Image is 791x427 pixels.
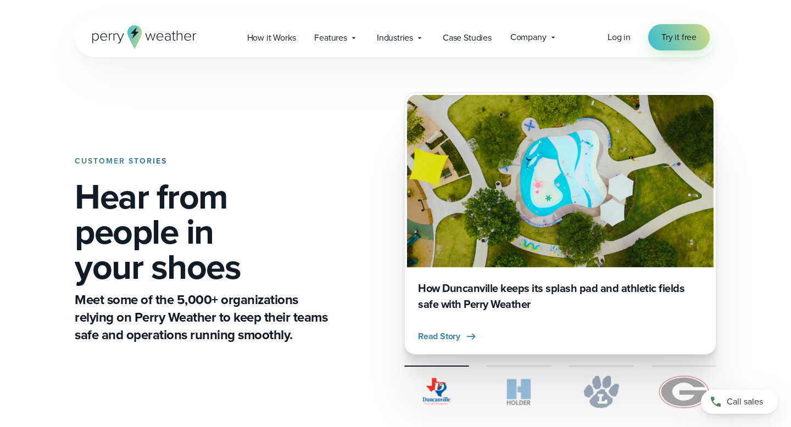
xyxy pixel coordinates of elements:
span: Log in [608,31,631,43]
span: Industries [377,31,413,44]
span: Features [314,31,347,44]
button: Read Story [418,330,478,343]
a: Try it free [648,24,710,50]
strong: CUSTOMER STORIES [75,155,167,167]
a: How it Works [238,26,305,49]
span: How it Works [247,31,296,44]
span: Call sales [727,395,763,408]
a: Case Studies [433,26,501,49]
a: Call sales [701,390,778,414]
span: Company [510,31,547,44]
a: Log in [608,31,631,44]
span: Try it free [661,31,697,44]
img: City of Duncanville Logo [404,375,469,408]
p: Meet some of the 5,000+ organizations relying on Perry Weather to keep their teams safe and opera... [75,291,332,344]
div: slideshow [404,92,716,355]
a: Duncanville Splash Pad How Duncanville keeps its splash pad and athletic fields safe with Perry W... [404,92,716,355]
h1: Hear from people in your shoes [75,179,332,284]
span: Case Studies [443,31,492,44]
span: Read Story [418,330,460,343]
img: Duncanville Splash Pad [407,95,714,267]
img: Holder.svg [487,375,552,408]
h3: How Duncanville keeps its splash pad and athletic fields safe with Perry Weather [418,280,703,312]
div: 1 of 4 [404,92,716,355]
